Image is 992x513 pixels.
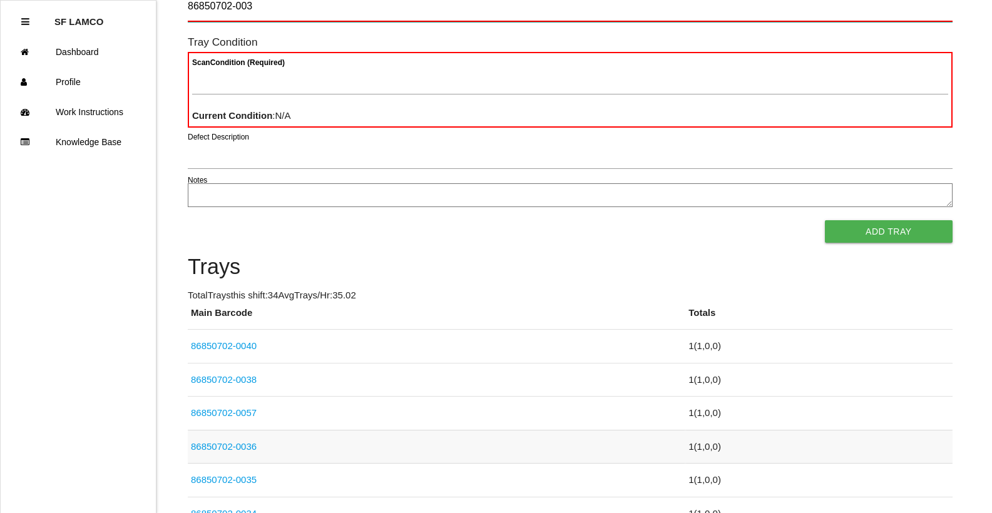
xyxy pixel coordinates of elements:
a: 86850702-0035 [191,474,257,485]
h6: Tray Condition [188,36,953,48]
a: Dashboard [1,37,156,67]
td: 1 ( 1 , 0 , 0 ) [685,397,952,430]
div: Close [21,7,29,37]
b: Scan Condition (Required) [192,58,285,67]
a: 86850702-0057 [191,407,257,418]
label: Notes [188,175,207,186]
a: 86850702-0040 [191,340,257,351]
td: 1 ( 1 , 0 , 0 ) [685,330,952,363]
p: SF LAMCO [54,7,103,27]
th: Main Barcode [188,306,685,330]
b: Current Condition [192,110,272,121]
th: Totals [685,306,952,330]
span: : N/A [192,110,291,121]
td: 1 ( 1 , 0 , 0 ) [685,464,952,497]
td: 1 ( 1 , 0 , 0 ) [685,430,952,464]
h4: Trays [188,255,953,279]
a: 86850702-0036 [191,441,257,452]
button: Add Tray [825,220,953,243]
a: 86850702-0038 [191,374,257,385]
td: 1 ( 1 , 0 , 0 ) [685,363,952,397]
a: Work Instructions [1,97,156,127]
label: Defect Description [188,131,249,143]
p: Total Trays this shift: 34 Avg Trays /Hr: 35.02 [188,288,953,303]
a: Profile [1,67,156,97]
a: Knowledge Base [1,127,156,157]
